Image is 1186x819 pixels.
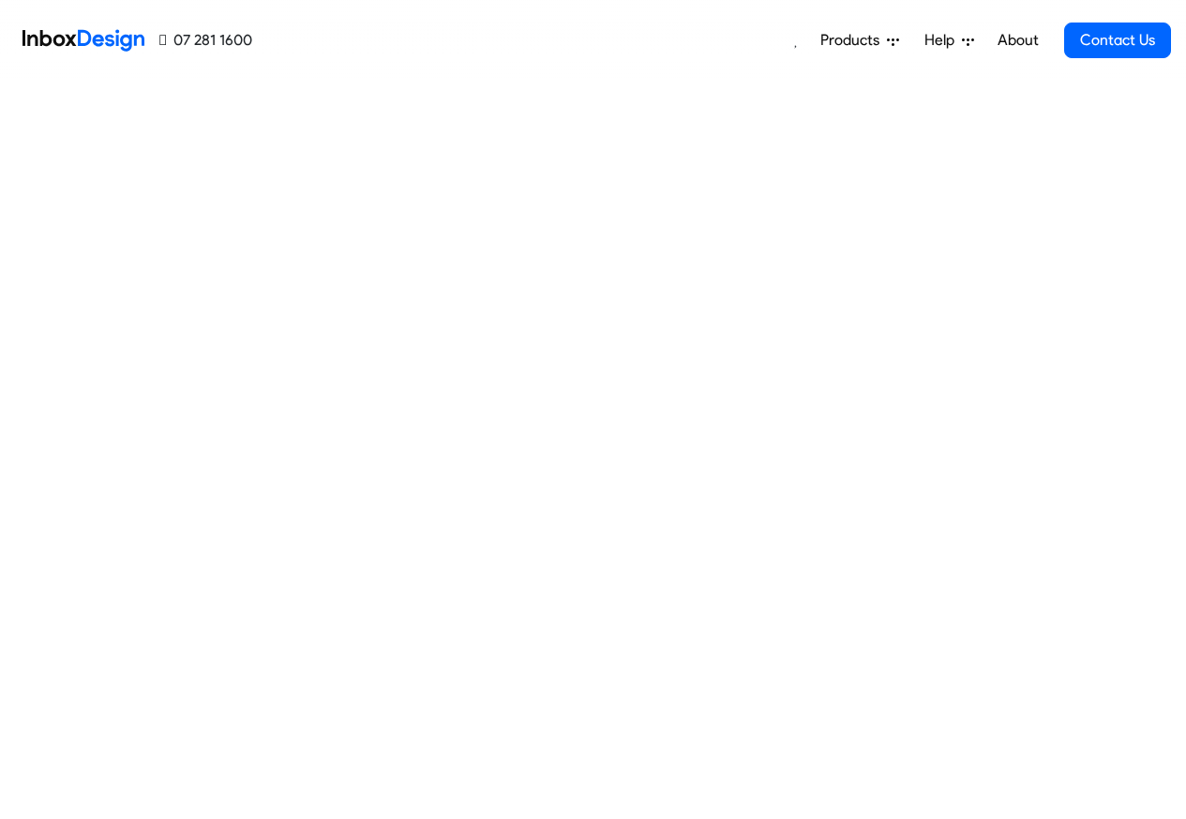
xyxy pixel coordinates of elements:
a: About [992,22,1043,59]
span: Products [820,29,887,52]
a: Help [917,22,982,59]
a: 07 281 1600 [159,29,252,52]
span: Help [924,29,962,52]
a: Products [813,22,907,59]
a: Contact Us [1064,23,1171,58]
